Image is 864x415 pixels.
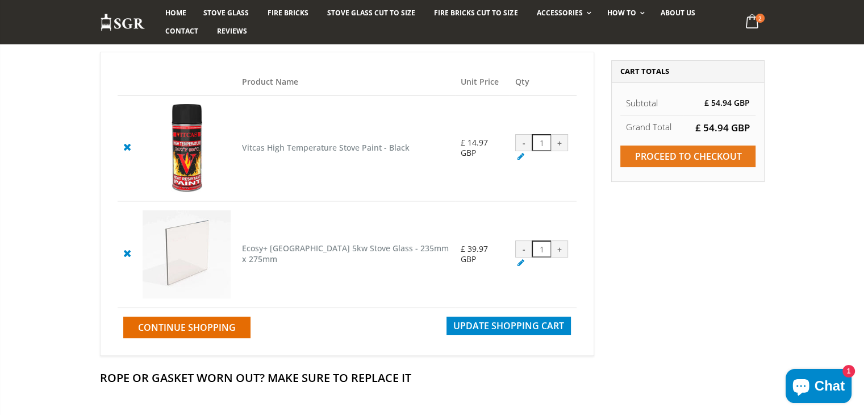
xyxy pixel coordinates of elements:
a: Vitcas High Temperature Stove Paint - Black [242,142,410,153]
a: 2 [741,11,764,34]
span: £ 14.97 GBP [461,137,488,158]
span: Subtotal [626,97,658,109]
span: Fire Bricks Cut To Size [434,8,517,18]
a: Contact [157,22,207,40]
div: - [515,134,532,151]
span: Home [165,8,186,18]
a: Home [157,4,195,22]
img: Vitcas High Temperature Stove Paint - Black [143,104,231,192]
span: Accessories [536,8,582,18]
a: Continue Shopping [123,317,251,338]
span: Stove Glass Cut To Size [327,8,415,18]
a: Stove Glass Cut To Size [319,4,424,22]
span: Continue Shopping [138,321,236,334]
input: Proceed to checkout [620,146,756,167]
span: Fire Bricks [268,8,308,18]
a: Stove Glass [195,4,257,22]
th: Qty [510,69,576,95]
span: Cart Totals [620,66,669,76]
span: 2 [756,14,765,23]
a: About us [652,4,704,22]
a: Reviews [208,22,256,40]
h2: Rope Or Gasket Worn Out? Make Sure To Replace It [100,370,765,385]
th: Product Name [236,69,455,95]
span: Stove Glass [203,8,249,18]
span: £ 54.94 GBP [695,121,750,134]
th: Unit Price [455,69,510,95]
inbox-online-store-chat: Shopify online store chat [782,369,855,406]
a: How To [599,4,650,22]
span: About us [661,8,695,18]
img: Stove Glass Replacement [100,13,145,32]
div: + [551,240,568,258]
span: How To [607,8,636,18]
span: Update Shopping Cart [453,319,564,332]
a: Fire Bricks [259,4,317,22]
img: Ecosy+ Ottawa 5kw Stove Glass - 235mm x 275mm [143,210,231,298]
span: £ 54.94 GBP [704,97,750,108]
button: Update Shopping Cart [446,317,571,335]
span: £ 39.97 GBP [461,243,488,264]
strong: Grand Total [626,121,671,132]
a: Ecosy+ [GEOGRAPHIC_DATA] 5kw Stove Glass - 235mm x 275mm [242,243,449,264]
div: - [515,240,532,258]
span: Reviews [217,26,247,36]
a: Fire Bricks Cut To Size [425,4,526,22]
div: + [551,134,568,151]
a: Accessories [528,4,596,22]
span: Contact [165,26,198,36]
